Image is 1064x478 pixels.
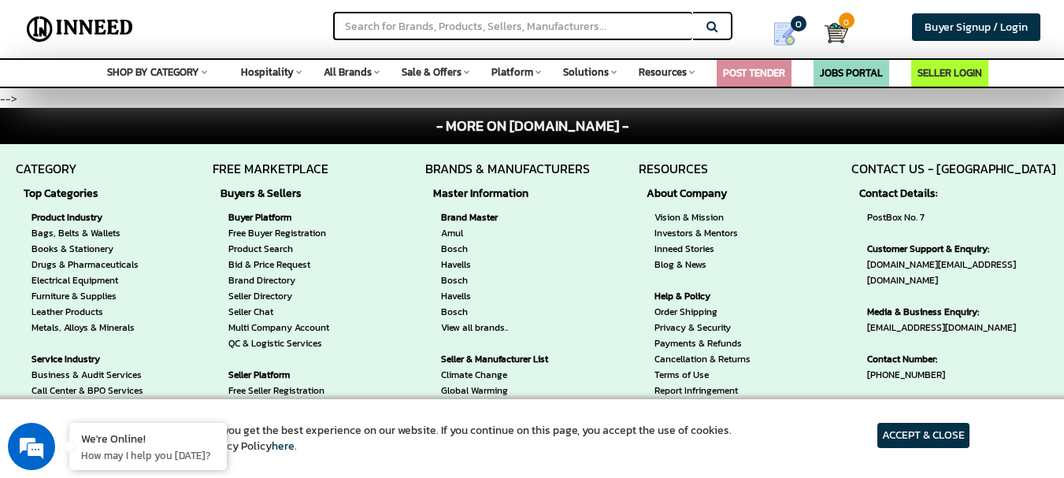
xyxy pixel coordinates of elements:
[333,12,692,40] input: Search for Brands, Products, Sellers, Manufacturers...
[32,383,145,398] a: Call Center & BPO Services
[867,398,1048,414] strong: Address:
[839,13,855,28] span: 0
[441,351,574,367] strong: Seller & Manufacturer List
[228,272,377,288] a: Brand Directory
[441,257,574,272] a: Havells
[124,297,200,308] em: Driven by SalesIQ
[441,209,574,225] strong: Brand Master
[91,140,217,299] span: We're online!
[773,22,796,46] img: Show My Quotes
[723,65,785,80] a: POST TENDER
[654,241,751,257] a: Inneed Stories
[228,304,377,320] a: Seller Chat
[228,225,377,241] a: Free Buyer Registration
[32,209,145,225] strong: Product Industry
[436,116,628,136] span: - MORE ON [DOMAIN_NAME] -
[867,304,1048,335] span: [EMAIL_ADDRESS][DOMAIN_NAME]
[32,398,145,414] a: Consultation & Freelancers
[81,431,215,446] div: We're Online!
[32,351,145,367] strong: Service Industry
[654,320,751,335] a: Privacy & Security
[228,383,377,398] a: Free Seller Registration
[441,367,574,383] a: Climate Change
[221,186,385,202] strong: Buyers & Sellers
[228,320,377,335] a: Multi Company Account
[241,65,294,80] span: Hospitality
[82,88,265,109] div: Chat with us now
[654,383,751,398] a: Report Infringement
[228,241,377,257] a: Product Search
[820,65,883,80] a: JOBS PORTAL
[32,241,145,257] a: Books & Stationery
[791,16,806,31] span: 0
[24,186,153,202] strong: Top Categories
[324,65,372,80] span: All Brands
[825,21,848,45] img: Cart
[441,304,574,320] a: Bosch
[228,257,377,272] a: Bid & Price Request
[654,209,751,225] a: Vision & Mission
[441,398,574,414] a: Carbon Neutrality
[877,423,969,448] article: ACCEPT & CLOSE
[441,225,574,241] a: Amul
[21,9,139,49] img: Inneed.Market
[402,65,462,80] span: Sale & Offers
[32,288,145,304] a: Furniture & Supplies
[228,398,377,414] a: Free Product Listing
[867,241,1048,257] strong: Customer Support & Enquiry:
[654,335,751,351] a: Payments & Refunds
[654,288,751,304] strong: Help & Policy
[912,13,1040,41] a: Buyer Signup / Login
[272,438,295,454] a: here
[918,65,982,80] a: SELLER LOGIN
[441,383,574,398] a: Global Warming
[867,241,1048,288] span: [DOMAIN_NAME][EMAIL_ADDRESS][DOMAIN_NAME]
[258,8,296,46] div: Minimize live chat window
[95,423,732,454] article: We use cookies to ensure you get the best experience on our website. If you continue on this page...
[228,335,377,351] a: QC & Logistic Services
[867,209,1048,225] span: PostBox No. 7
[27,94,66,103] img: logo_Zg8I0qSkbAqR2WFHt3p6CTuqpyXMFPubPcD2OT02zFN43Cy9FUNNG3NEPhM_Q1qe_.png
[654,225,751,241] a: Investors & Mentors
[32,304,145,320] a: Leather Products
[228,209,377,225] strong: Buyer Platform
[867,304,1048,320] strong: Media & Business Enquiry:
[441,320,574,335] a: View all brands..
[825,16,835,50] a: Cart 0
[433,186,582,202] strong: Master Information
[32,367,145,383] a: Business & Audit Services
[654,367,751,383] a: Terms of Use
[32,257,145,272] a: Drugs & Pharmaceuticals
[228,288,377,304] a: Seller Directory
[491,65,533,80] span: Platform
[654,351,751,367] a: Cancellation & Returns
[441,288,574,304] a: Havells
[81,448,215,462] p: How may I help you today?
[32,320,145,335] a: Metals, Alloys & Minerals
[563,65,609,80] span: Solutions
[639,65,687,80] span: Resources
[109,298,120,307] img: salesiqlogo_leal7QplfZFryJ6FIlVepeu7OftD7mt8q6exU6-34PB8prfIgodN67KcxXM9Y7JQ_.png
[441,272,574,288] a: Bosch
[867,351,1048,367] strong: Contact Number:
[654,304,751,320] a: Order Shipping
[867,351,1048,383] span: [PHONE_NUMBER]
[107,65,199,80] span: SHOP BY CATEGORY
[755,16,825,52] a: my Quotes 0
[654,257,751,272] a: Blog & News
[859,186,1056,202] strong: Contact Details:
[32,272,145,288] a: Electrical Equipment
[925,19,1028,35] span: Buyer Signup / Login
[8,314,300,369] textarea: Type your message and hit 'Enter'
[32,225,145,241] a: Bags, Belts & Wallets
[228,367,377,383] strong: Seller Platform
[441,241,574,257] a: Bosch
[647,186,758,202] strong: About Company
